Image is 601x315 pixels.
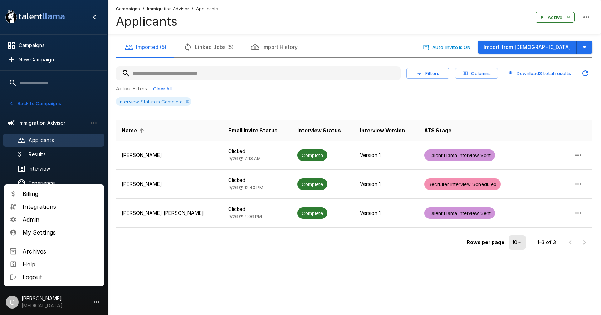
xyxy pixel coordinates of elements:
[23,202,98,211] span: Integrations
[23,190,98,198] span: Billing
[23,273,98,281] span: Logout
[23,247,98,256] span: Archives
[23,215,98,224] span: Admin
[23,228,98,237] span: My Settings
[23,260,98,269] span: Help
